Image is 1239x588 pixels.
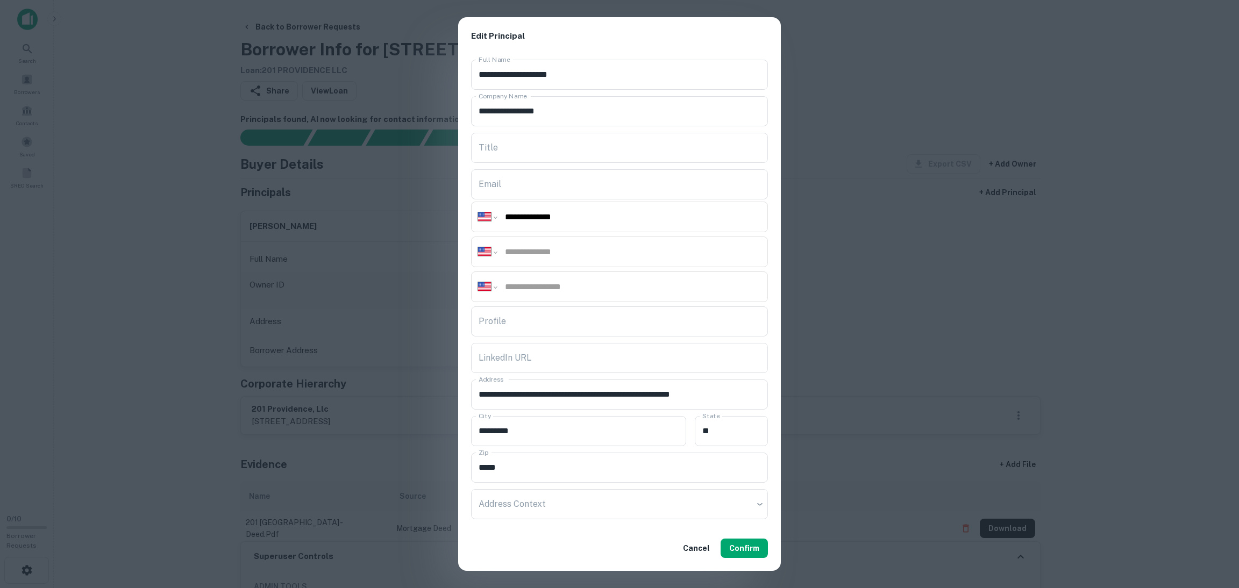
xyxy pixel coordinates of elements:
[1185,502,1239,554] iframe: Chat Widget
[702,411,720,420] label: State
[679,539,714,558] button: Cancel
[458,17,781,55] h2: Edit Principal
[479,91,527,101] label: Company Name
[479,411,491,420] label: City
[471,489,768,519] div: ​
[721,539,768,558] button: Confirm
[479,55,510,64] label: Full Name
[479,448,488,457] label: Zip
[479,375,503,384] label: Address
